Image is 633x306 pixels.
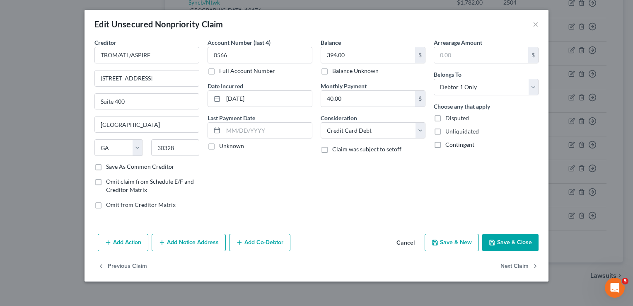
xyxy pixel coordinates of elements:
[208,47,312,63] input: XXXX
[208,38,271,47] label: Account Number (last 4)
[434,47,528,63] input: 0.00
[106,178,194,193] span: Omit claim from Schedule E/F and Creditor Matrix
[415,47,425,63] div: $
[445,114,469,121] span: Disputed
[106,163,174,171] label: Save As Common Creditor
[445,128,479,135] span: Unliquidated
[528,47,538,63] div: $
[223,91,312,107] input: MM/DD/YYYY
[434,71,461,78] span: Belongs To
[500,258,539,275] button: Next Claim
[219,142,244,150] label: Unknown
[219,67,275,75] label: Full Account Number
[390,235,421,251] button: Cancel
[94,47,199,63] input: Search creditor by name...
[321,91,415,107] input: 0.00
[152,234,226,251] button: Add Notice Address
[98,258,147,275] button: Previous Claim
[622,278,628,284] span: 5
[95,70,199,86] input: Enter address...
[332,146,401,153] span: Claim was subject to setoff
[321,82,367,90] label: Monthly Payment
[533,19,539,29] button: ×
[605,278,625,298] iframe: Intercom live chat
[321,114,357,122] label: Consideration
[445,141,474,148] span: Contingent
[94,39,116,46] span: Creditor
[208,114,255,122] label: Last Payment Date
[434,102,490,111] label: Choose any that apply
[434,38,482,47] label: Arrearage Amount
[95,117,199,132] input: Enter city...
[229,234,290,251] button: Add Co-Debtor
[482,234,539,251] button: Save & Close
[95,94,199,109] input: Apt, Suite, etc...
[106,201,176,208] span: Omit from Creditor Matrix
[321,38,341,47] label: Balance
[208,82,243,90] label: Date Incurred
[94,18,223,30] div: Edit Unsecured Nonpriority Claim
[425,234,479,251] button: Save & New
[98,234,148,251] button: Add Action
[415,91,425,107] div: $
[223,123,312,138] input: MM/DD/YYYY
[321,47,415,63] input: 0.00
[151,139,200,156] input: Enter zip...
[332,67,379,75] label: Balance Unknown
